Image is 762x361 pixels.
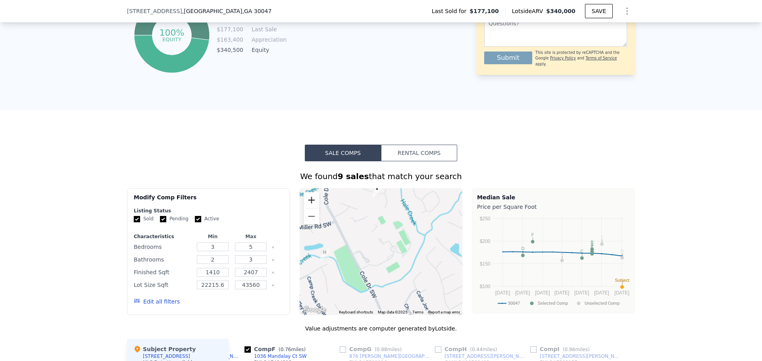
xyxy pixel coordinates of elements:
text: [DATE] [495,290,510,296]
div: Bedrooms [134,241,192,252]
span: [STREET_ADDRESS] [127,7,182,15]
a: 1036 Mandalay Ct SW [244,353,307,359]
text: [DATE] [614,290,629,296]
span: Lotside ARV [512,7,546,15]
span: Last Sold for [432,7,470,15]
div: Comp H [435,345,500,353]
div: Max [233,233,268,240]
a: Privacy Policy [550,56,576,60]
div: Price per Square Foot [477,201,630,212]
button: Sale Comps [305,145,381,161]
div: Value adjustments are computer generated by Lotside . [127,325,635,332]
td: $177,100 [216,25,244,34]
div: Lot Size Sqft [134,279,192,290]
text: Selected Comp [538,301,568,306]
div: Subject Property [133,345,196,353]
span: $340,000 [546,8,575,14]
div: Comp F [244,345,309,353]
text: [DATE] [535,290,550,296]
span: 0.44 [472,347,483,352]
label: Sold [134,216,154,222]
span: $177,100 [470,7,499,15]
span: ( miles) [560,347,593,352]
td: $340,500 [216,46,244,54]
strong: 9 sales [338,172,369,181]
span: 0.76 [281,347,291,352]
div: Min [195,233,230,240]
text: H [621,248,624,253]
td: Last Sale [250,25,286,34]
div: Listing Status [134,208,283,214]
input: Pending [160,216,166,222]
text: $100 [480,284,491,289]
span: ( miles) [371,347,405,352]
span: ( miles) [275,347,309,352]
div: [STREET_ADDRESS][PERSON_NAME] [444,353,527,359]
text: [DATE] [554,290,570,296]
div: 1036 Mandalay Ct SW [254,353,307,359]
text: C [580,249,583,254]
img: Google [302,305,328,315]
a: Report a map error [428,310,460,314]
button: Submit [484,52,532,64]
div: Comp I [530,345,593,353]
a: Terms of Service [585,56,617,60]
div: We found that match your search [127,171,635,182]
td: $163,400 [216,35,244,44]
text: 30047 [508,301,520,306]
button: Clear [271,271,275,274]
button: Edit all filters [134,298,180,306]
div: [STREET_ADDRESS][PERSON_NAME] [540,353,622,359]
button: Clear [271,258,275,262]
label: Active [195,216,219,222]
button: SAVE [585,4,613,18]
a: 876 [PERSON_NAME][GEOGRAPHIC_DATA][PERSON_NAME] [340,353,432,359]
button: Clear [271,284,275,287]
button: Clear [271,246,275,249]
span: Map data ©2025 [378,310,408,314]
span: , GA 30047 [242,8,271,14]
text: $150 [480,261,491,267]
button: Show Options [619,3,635,19]
td: Appreciation [250,35,286,44]
tspan: 100% [159,28,184,38]
text: [DATE] [594,290,609,296]
text: B [591,240,593,244]
text: [DATE] [574,290,589,296]
div: Median Sale [477,193,630,201]
text: G [560,251,564,256]
button: Zoom out [304,208,319,224]
text: $200 [480,239,491,244]
tspan: equity [162,36,181,42]
text: Subject [615,278,629,283]
text: [DATE] [515,290,530,296]
text: $250 [480,216,491,222]
button: Rental Comps [381,145,457,161]
div: Characteristics [134,233,192,240]
div: 876 [PERSON_NAME][GEOGRAPHIC_DATA][PERSON_NAME] [349,353,432,359]
div: Modify Comp Filters [134,193,283,208]
input: Active [195,216,201,222]
button: Zoom in [304,192,319,208]
div: Finished Sqft [134,267,192,278]
div: 847 Chartley Dr SW [320,248,329,262]
text: E [591,244,593,249]
td: Equity [250,46,286,54]
input: Sold [134,216,140,222]
span: , [GEOGRAPHIC_DATA] [182,7,272,15]
span: ( miles) [467,347,500,352]
text: Unselected Comp [585,301,620,306]
text: I [601,235,602,239]
svg: A chart. [477,212,630,311]
span: 0.88 [377,347,387,352]
label: Pending [160,216,189,222]
div: [STREET_ADDRESS] [143,353,190,359]
a: [STREET_ADDRESS][PERSON_NAME] [435,353,527,359]
div: 4622 Sequoia Dr SW [373,185,381,199]
a: [STREET_ADDRESS][PERSON_NAME] [530,353,622,359]
text: D [521,246,524,251]
text: F [531,232,534,237]
a: Open this area in Google Maps (opens a new window) [302,305,328,315]
a: Terms (opens in new tab) [412,310,423,314]
button: Keyboard shortcuts [339,309,373,315]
